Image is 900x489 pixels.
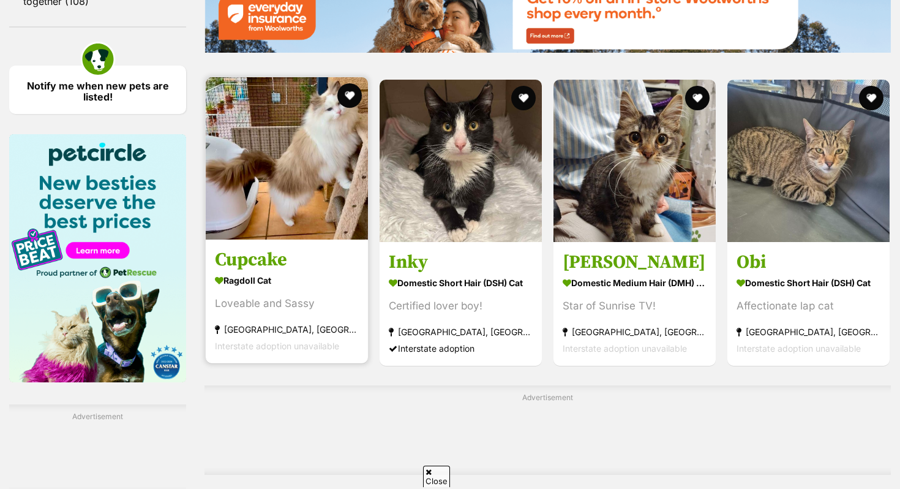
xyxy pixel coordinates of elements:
a: Notify me when new pets are listed! [9,66,186,114]
span: Close [423,466,450,487]
a: [PERSON_NAME] Domestic Medium Hair (DMH) Cat Star of Sunrise TV! [GEOGRAPHIC_DATA], [GEOGRAPHIC_D... [553,241,716,366]
strong: [GEOGRAPHIC_DATA], [GEOGRAPHIC_DATA] [563,324,707,340]
div: Star of Sunrise TV! [563,298,707,314]
button: favourite [337,83,362,108]
strong: [GEOGRAPHIC_DATA], [GEOGRAPHIC_DATA] [389,324,533,340]
strong: [GEOGRAPHIC_DATA], [GEOGRAPHIC_DATA] [215,321,359,338]
strong: Domestic Short Hair (DSH) Cat [389,274,533,292]
button: favourite [859,86,883,110]
h3: Obi [737,251,880,274]
a: Obi Domestic Short Hair (DSH) Cat Affectionate lap cat [GEOGRAPHIC_DATA], [GEOGRAPHIC_DATA] Inter... [727,241,890,366]
button: favourite [511,86,536,110]
img: Mateo - Domestic Medium Hair (DMH) Cat [553,80,716,242]
div: Advertisement [204,385,891,475]
div: Affectionate lap cat [737,298,880,314]
h3: Cupcake [215,248,359,271]
h3: [PERSON_NAME] [563,251,707,274]
span: Interstate adoption unavailable [215,341,339,351]
span: Interstate adoption unavailable [563,343,687,354]
span: Interstate adoption unavailable [737,343,861,354]
strong: [GEOGRAPHIC_DATA], [GEOGRAPHIC_DATA] [737,324,880,340]
img: Inky - Domestic Short Hair (DSH) Cat [380,80,542,242]
div: Loveable and Sassy [215,295,359,312]
strong: Ragdoll Cat [215,271,359,289]
strong: Domestic Medium Hair (DMH) Cat [563,274,707,292]
img: Pet Circle promo banner [9,134,186,382]
h3: Inky [389,251,533,274]
div: Interstate adoption [389,340,533,357]
a: Cupcake Ragdoll Cat Loveable and Sassy [GEOGRAPHIC_DATA], [GEOGRAPHIC_DATA] Interstate adoption u... [206,239,368,363]
button: favourite [685,86,710,110]
strong: Domestic Short Hair (DSH) Cat [737,274,880,292]
a: Inky Domestic Short Hair (DSH) Cat Certified lover boy! [GEOGRAPHIC_DATA], [GEOGRAPHIC_DATA] Inte... [380,241,542,366]
img: Cupcake - Ragdoll Cat [206,77,368,240]
div: Certified lover boy! [389,298,533,314]
img: Obi - Domestic Short Hair (DSH) Cat [727,80,890,242]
